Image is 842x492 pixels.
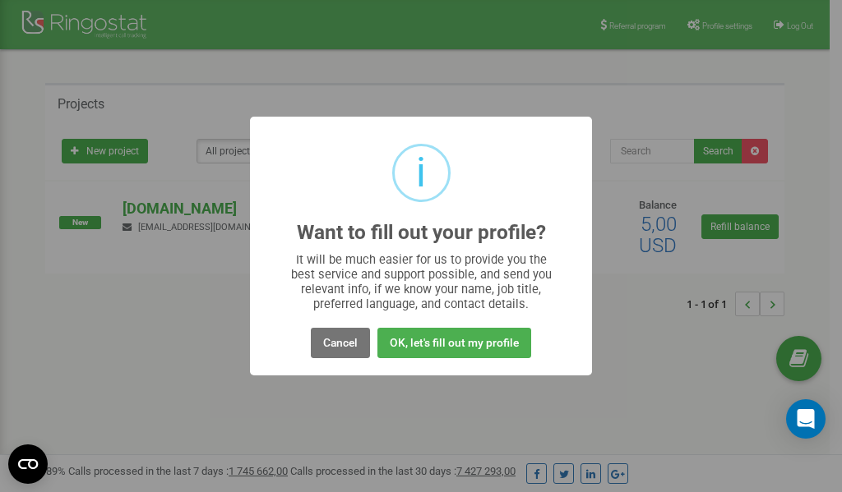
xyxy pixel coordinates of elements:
h2: Want to fill out your profile? [297,222,546,244]
button: Open CMP widget [8,444,48,484]
div: i [416,146,426,200]
div: It will be much easier for us to provide you the best service and support possible, and send you ... [283,252,560,311]
button: OK, let's fill out my profile [377,328,531,358]
div: Open Intercom Messenger [786,399,826,439]
button: Cancel [311,328,370,358]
